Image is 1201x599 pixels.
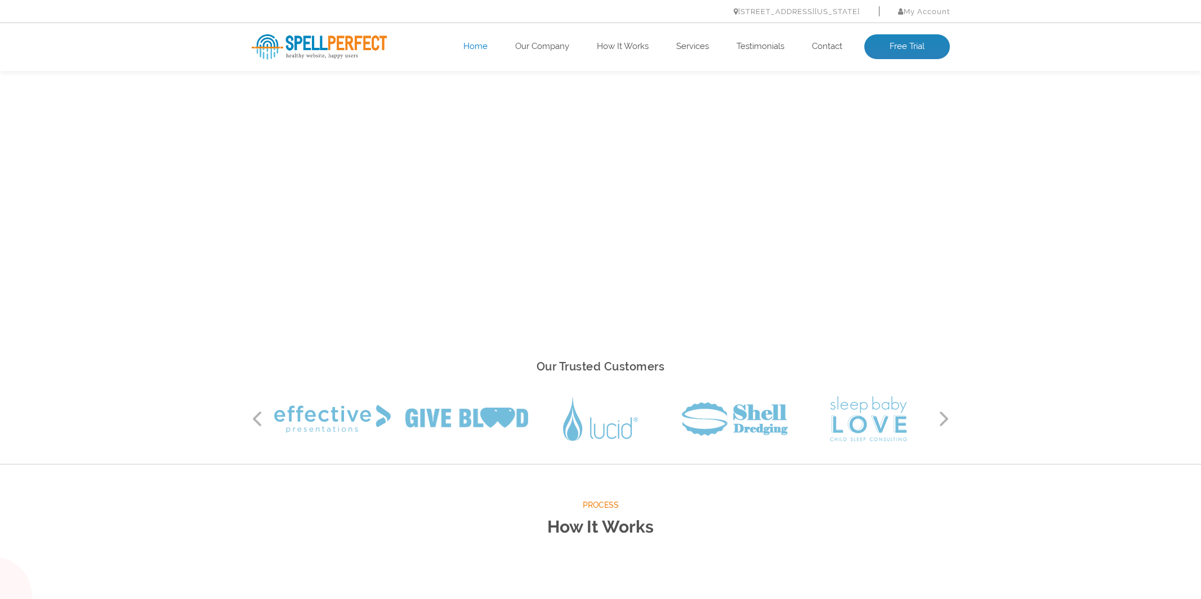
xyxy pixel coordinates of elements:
[563,397,638,441] img: Lucid
[405,408,528,430] img: Give Blood
[939,410,950,427] button: Next
[252,512,950,542] h2: How It Works
[252,498,950,512] span: Process
[830,396,907,441] img: Sleep Baby Love
[682,402,788,436] img: Shell Dredging
[274,405,391,433] img: Effective
[252,410,263,427] button: Previous
[252,357,950,377] h2: Our Trusted Customers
